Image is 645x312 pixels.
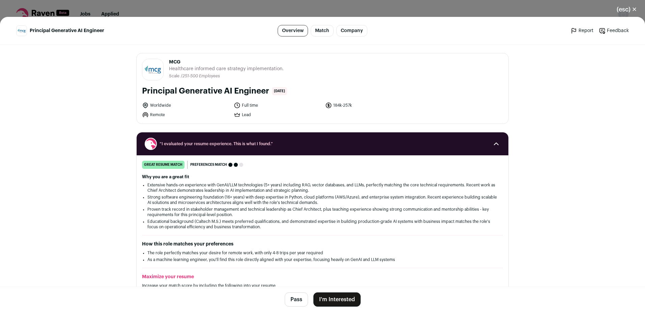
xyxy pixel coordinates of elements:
[142,174,503,180] h2: Why you are a great fit
[147,207,498,217] li: Proven track record in stakeholder management and technical leadership as Chief Architect, plus t...
[147,250,498,256] li: The role perfectly matches your desire for remote work, with only 4-8 trips per year required
[609,2,645,17] button: Close modal
[278,25,308,36] a: Overview
[570,27,593,34] a: Report
[17,26,27,36] img: cebf04bb89d9136f57bb48ee0b704a0a630b4ba5e6a49d91eec5dbe4b7d8f32e.jpg
[142,111,230,118] li: Remote
[181,74,220,79] li: /
[142,102,230,109] li: Worldwide
[142,86,269,97] h1: Principal Generative AI Engineer
[142,283,503,288] p: Increase your match score by including the following into your resume
[142,161,185,169] div: great resume match
[142,241,503,248] h2: How this role matches your preferences
[160,141,485,147] span: “I evaluated your resume experience. This is what I found.”
[142,59,163,80] img: cebf04bb89d9136f57bb48ee0b704a0a630b4ba5e6a49d91eec5dbe4b7d8f32e.jpg
[169,66,284,72] span: Healthcare informed care strategy implementation.
[234,102,321,109] li: Full time
[190,161,227,168] span: Preferences match
[599,27,629,34] a: Feedback
[234,111,321,118] li: Lead
[336,25,367,36] a: Company
[272,87,287,95] span: [DATE]
[30,27,104,34] span: Principal Generative AI Engineer
[183,74,220,78] span: 251-500 Employees
[169,74,181,79] li: Scale
[142,274,503,280] h2: Maximize your resume
[325,102,413,109] li: 184k-257k
[147,257,498,262] li: As a machine learning engineer, you'll find this role directly aligned with your expertise, focus...
[313,292,361,307] button: I'm Interested
[147,219,498,230] li: Educational background (Caltech M.S.) meets preferred qualifications, and demonstrated expertise ...
[169,59,284,66] span: MCG
[285,292,308,307] button: Pass
[147,182,498,193] li: Extensive hands-on experience with GenAI/LLM technologies (5+ years) including RAG, vector databa...
[147,194,498,205] li: Strong software engineering foundation (16+ years) with deep expertise in Python, cloud platforms...
[311,25,334,36] a: Match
